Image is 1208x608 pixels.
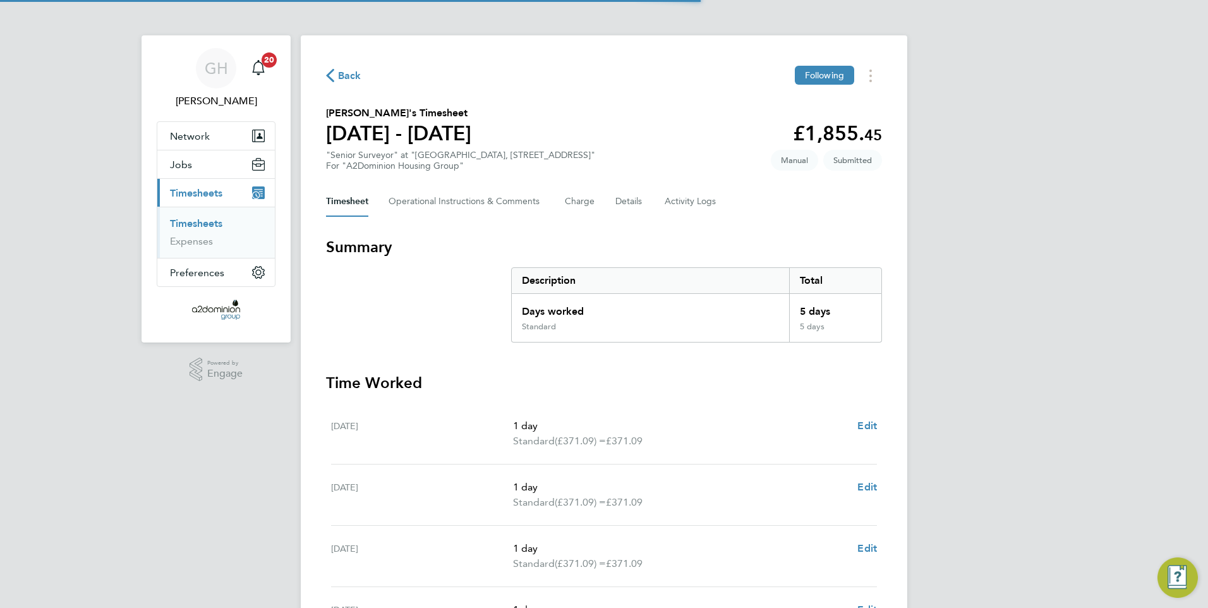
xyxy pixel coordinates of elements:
[326,237,882,257] h3: Summary
[157,48,275,109] a: GH[PERSON_NAME]
[789,294,881,322] div: 5 days
[326,373,882,393] h3: Time Worked
[326,106,471,121] h2: [PERSON_NAME]'s Timesheet
[805,70,844,81] span: Following
[857,420,877,432] span: Edit
[864,126,882,144] span: 45
[565,186,595,217] button: Charge
[190,358,243,382] a: Powered byEngage
[157,150,275,178] button: Jobs
[857,418,877,434] a: Edit
[170,235,213,247] a: Expenses
[789,322,881,342] div: 5 days
[513,495,555,510] span: Standard
[170,267,224,279] span: Preferences
[326,68,361,83] button: Back
[192,300,239,320] img: a2dominion-logo-retina.png
[326,186,368,217] button: Timesheet
[246,48,271,88] a: 20
[157,122,275,150] button: Network
[795,66,854,85] button: Following
[331,418,513,449] div: [DATE]
[555,557,606,569] span: (£371.09) =
[555,435,606,447] span: (£371.09) =
[262,52,277,68] span: 20
[157,179,275,207] button: Timesheets
[555,496,606,508] span: (£371.09) =
[859,66,882,85] button: Timesheets Menu
[326,161,595,171] div: For "A2Dominion Housing Group"
[512,268,789,293] div: Description
[665,186,718,217] button: Activity Logs
[170,187,222,199] span: Timesheets
[326,150,595,171] div: "Senior Surveyor" at "[GEOGRAPHIC_DATA], [STREET_ADDRESS]"
[793,121,882,145] app-decimal: £1,855.
[170,130,210,142] span: Network
[606,435,643,447] span: £371.09
[771,150,818,171] span: This timesheet was manually created.
[207,368,243,379] span: Engage
[513,434,555,449] span: Standard
[1157,557,1198,598] button: Engage Resource Center
[615,186,644,217] button: Details
[522,322,556,332] div: Standard
[326,121,471,146] h1: [DATE] - [DATE]
[857,481,877,493] span: Edit
[331,541,513,571] div: [DATE]
[512,294,789,322] div: Days worked
[331,480,513,510] div: [DATE]
[142,35,291,343] nav: Main navigation
[606,557,643,569] span: £371.09
[513,556,555,571] span: Standard
[511,267,882,343] div: Summary
[857,541,877,556] a: Edit
[823,150,882,171] span: This timesheet is Submitted.
[389,186,545,217] button: Operational Instructions & Comments
[513,480,847,495] p: 1 day
[157,258,275,286] button: Preferences
[338,68,361,83] span: Back
[857,480,877,495] a: Edit
[170,217,222,229] a: Timesheets
[606,496,643,508] span: £371.09
[205,60,228,76] span: GH
[170,159,192,171] span: Jobs
[157,300,275,320] a: Go to home page
[157,94,275,109] span: Graham Horsley
[513,418,847,434] p: 1 day
[157,207,275,258] div: Timesheets
[789,268,881,293] div: Total
[207,358,243,368] span: Powered by
[513,541,847,556] p: 1 day
[857,542,877,554] span: Edit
